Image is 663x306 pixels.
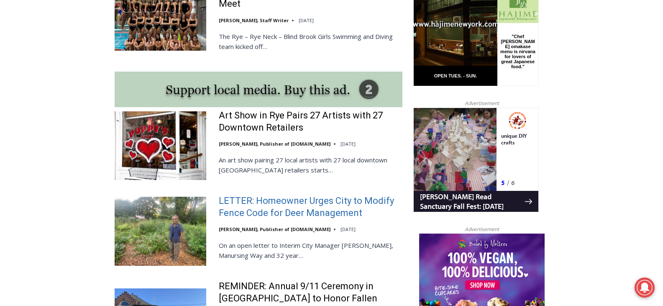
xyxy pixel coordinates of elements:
a: [PERSON_NAME], Publisher of [DOMAIN_NAME] [219,141,330,147]
p: The Rye – Rye Neck – Blind Brook Girls Swimming and Diving team kicked off… [219,31,402,51]
a: Intern @ [DOMAIN_NAME] [201,81,405,104]
a: Open Tues. - Sun. [PHONE_NUMBER] [0,84,84,104]
span: Advertisement [456,99,507,107]
p: An art show pairing 27 local artists with 27 local downtown [GEOGRAPHIC_DATA] retailers starts… [219,155,402,175]
span: Intern @ [DOMAIN_NAME] [219,83,388,102]
a: LETTER: Homeowner Urges City to Modify Fence Code for Deer Management [219,195,402,219]
a: Art Show in Rye Pairs 27 Artists with 27 Downtown Retailers [219,110,402,134]
div: "Chef [PERSON_NAME] omakase menu is nirvana for lovers of great Japanese food." [86,52,123,100]
img: support local media, buy this ad [115,72,402,107]
h4: [PERSON_NAME] Read Sanctuary Fall Fest: [DATE] [7,84,111,103]
span: Open Tues. - Sun. [PHONE_NUMBER] [3,86,82,118]
div: 5 [88,71,92,79]
span: Advertisement [456,225,507,233]
time: [DATE] [299,17,314,23]
time: [DATE] [340,226,356,232]
a: [PERSON_NAME], Publisher of [DOMAIN_NAME] [219,226,330,232]
time: [DATE] [340,141,356,147]
div: Apply Now <> summer and RHS senior internships available [211,0,395,81]
a: [PERSON_NAME], Staff Writer [219,17,289,23]
a: [PERSON_NAME] Read Sanctuary Fall Fest: [DATE] [0,83,125,104]
div: 6 [98,71,102,79]
img: LETTER: Homeowner Urges City to Modify Fence Code for Deer Management [115,197,206,265]
img: Art Show in Rye Pairs 27 Artists with 27 Downtown Retailers [115,111,206,180]
div: unique DIY crafts [88,25,121,69]
div: / [94,71,96,79]
p: On an open letter to Interim City Manager [PERSON_NAME], Manursing Way and 32 year… [219,240,402,260]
